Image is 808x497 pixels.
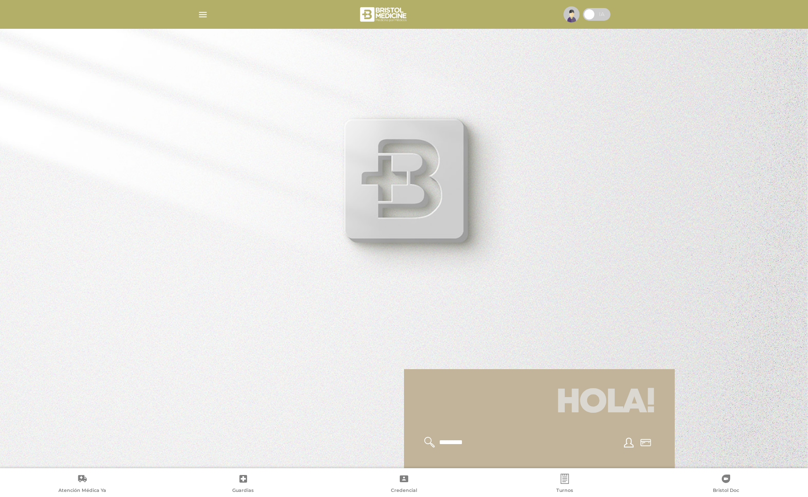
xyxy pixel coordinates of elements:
a: Turnos [484,474,645,495]
span: Credencial [391,487,417,495]
a: Credencial [324,474,484,495]
span: Turnos [556,487,573,495]
a: Bristol Doc [646,474,806,495]
span: Bristol Doc [713,487,739,495]
img: bristol-medicine-blanco.png [359,4,409,25]
span: Atención Médica Ya [58,487,106,495]
span: Guardias [232,487,254,495]
a: Guardias [162,474,323,495]
a: Atención Médica Ya [2,474,162,495]
img: Cober_menu-lines-white.svg [198,9,208,20]
h1: Hola! [414,379,665,427]
img: profile-placeholder.svg [563,6,580,22]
